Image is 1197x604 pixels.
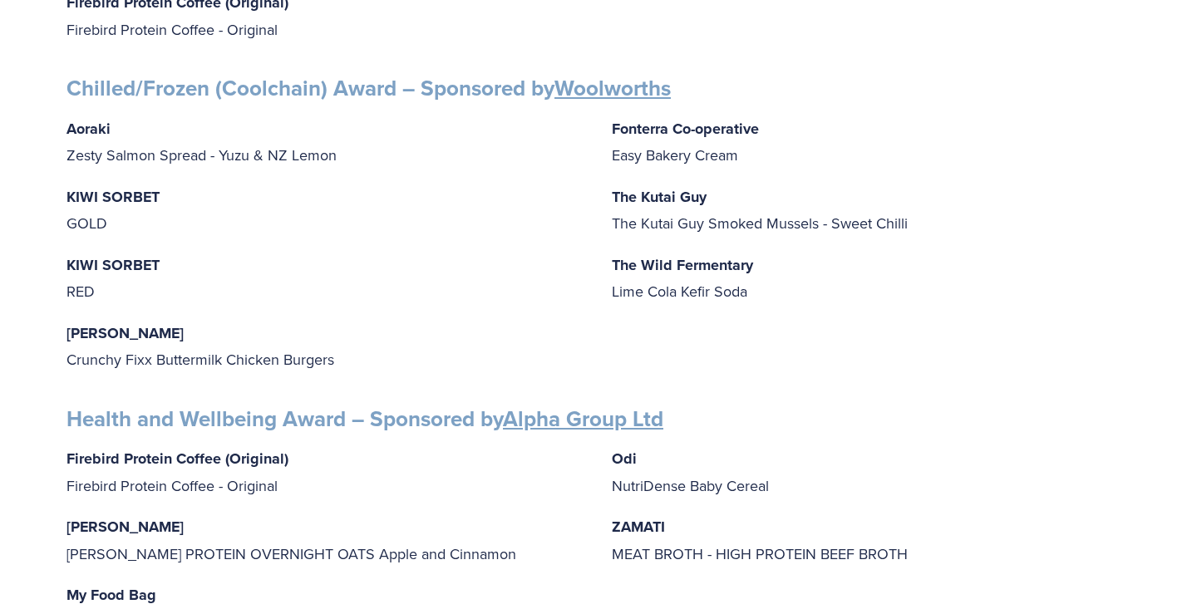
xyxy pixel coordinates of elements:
[66,322,184,344] strong: [PERSON_NAME]
[66,403,663,435] strong: Health and Wellbeing Award – Sponsored by
[66,252,585,305] p: RED
[554,72,671,104] a: Woolworths
[66,254,160,276] strong: KIWI SORBET
[612,513,1130,567] p: MEAT BROTH - HIGH PROTEIN BEEF BROTH
[612,252,1130,305] p: Lime Cola Kefir Soda
[503,403,663,435] a: Alpha Group Ltd
[612,448,637,469] strong: Odi
[612,186,707,208] strong: The Kutai Guy
[612,184,1130,237] p: The Kutai Guy Smoked Mussels - Sweet Chilli
[66,448,288,469] strong: Firebird Protein Coffee (Original)
[612,118,759,140] strong: Fonterra Co-operative
[66,445,585,498] p: Firebird Protein Coffee - Original
[612,115,1130,169] p: Easy Bakery Cream
[66,72,671,104] strong: Chilled/Frozen (Coolchain) Award – Sponsored by
[612,516,665,538] strong: ZAMATI
[66,118,111,140] strong: Aoraki
[612,254,753,276] strong: The Wild Fermentary
[66,184,585,237] p: GOLD
[66,320,585,373] p: Crunchy Fixx Buttermilk Chicken Burgers
[612,445,1130,498] p: NutriDense Baby Cereal
[66,186,160,208] strong: KIWI SORBET
[66,516,184,538] strong: [PERSON_NAME]
[66,115,585,169] p: Zesty Salmon Spread - Yuzu & NZ Lemon
[66,513,585,567] p: [PERSON_NAME] PROTEIN OVERNIGHT OATS Apple and Cinnamon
